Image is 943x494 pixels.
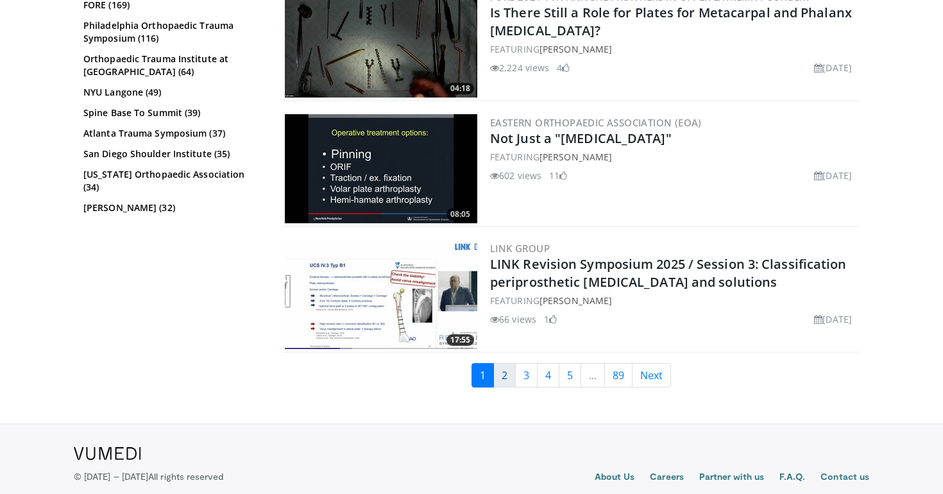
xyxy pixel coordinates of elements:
span: 04:18 [446,83,474,94]
img: 69fc5247-1016-4e64-a996-512949176b01.300x170_q85_crop-smart_upscale.jpg [285,114,477,223]
a: [US_STATE] Orthopaedic Association (34) [83,168,260,194]
li: 1 [544,312,557,326]
a: 17:55 [285,240,477,349]
p: © [DATE] – [DATE] [74,470,224,483]
div: FEATURING [490,294,857,307]
a: 89 [604,363,633,388]
a: Next [632,363,671,388]
li: 66 views [490,312,536,326]
a: 3 [515,363,538,388]
div: FEATURING [490,150,857,164]
a: Orthopaedic Trauma Institute at [GEOGRAPHIC_DATA] (64) [83,53,260,78]
img: VuMedi Logo [74,447,141,460]
a: Partner with us [699,470,764,486]
a: F.A.Q. [779,470,805,486]
a: LINK Revision Symposium 2025 / Session 3: Classification periprosthetic [MEDICAL_DATA] and solutions [490,255,847,291]
a: San Diego Shoulder Institute (35) [83,148,260,160]
a: [PERSON_NAME] [539,151,612,163]
a: Spine Base To Summit (39) [83,106,260,119]
li: 11 [549,169,567,182]
a: [PERSON_NAME] (32) [83,201,260,214]
a: About Us [595,470,635,486]
a: 4 [537,363,559,388]
a: LINK Group [490,242,550,255]
a: 2 [493,363,516,388]
a: Is There Still a Role for Plates for Metacarpal and Phalanx [MEDICAL_DATA]? [490,4,852,39]
span: 08:05 [446,209,474,220]
a: Atlanta Trauma Symposium (37) [83,127,260,140]
div: FEATURING [490,42,857,56]
a: 08:05 [285,114,477,223]
li: [DATE] [814,169,852,182]
li: [DATE] [814,61,852,74]
a: Contact us [820,470,869,486]
a: 1 [471,363,494,388]
li: 2,224 views [490,61,549,74]
span: 17:55 [446,334,474,346]
li: [DATE] [814,312,852,326]
li: 602 views [490,169,541,182]
a: Eastern Orthopaedic Association (EOA) [490,116,702,129]
a: Philadelphia Orthopaedic Trauma Symposium (116) [83,19,260,45]
a: Not Just a "[MEDICAL_DATA]" [490,130,672,147]
span: All rights reserved [148,471,223,482]
a: Careers [650,470,684,486]
a: 5 [559,363,581,388]
a: [PERSON_NAME] [539,43,612,55]
a: NYU Langone (49) [83,86,260,99]
li: 4 [557,61,570,74]
a: [PERSON_NAME] [539,294,612,307]
nav: Search results pages [282,363,860,388]
img: 5eed7978-a1c2-49eb-9569-a8f057405f76.300x170_q85_crop-smart_upscale.jpg [285,240,477,349]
